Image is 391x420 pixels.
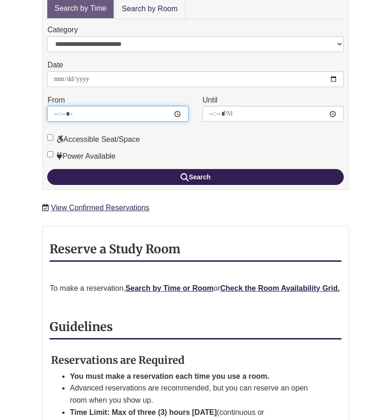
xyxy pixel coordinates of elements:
label: Until [203,94,217,106]
a: Search by Time or Room [125,284,213,292]
input: Accessible Seat/Space [47,134,53,140]
label: Category [47,24,78,36]
strong: You must make a reservation each time you use a room. [70,372,269,380]
label: From [47,94,65,106]
p: To make a reservation, or [50,282,341,295]
strong: Reservations are Required [51,354,185,367]
strong: Time Limit: Max of three (3) hours [DATE] [70,408,217,416]
label: Date [47,59,63,71]
strong: Reserve a Study Room [50,242,181,257]
a: Check the Room Availability Grid. [220,284,340,292]
li: Advanced reservations are recommended, but you can reserve an open room when you show up. [70,382,319,406]
a: View Confirmed Reservations [51,204,149,212]
label: Accessible Seat/Space [47,133,140,146]
label: Power Available [47,150,116,162]
strong: Guidelines [50,319,113,334]
input: Power Available [47,151,53,157]
button: Search [47,169,343,185]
